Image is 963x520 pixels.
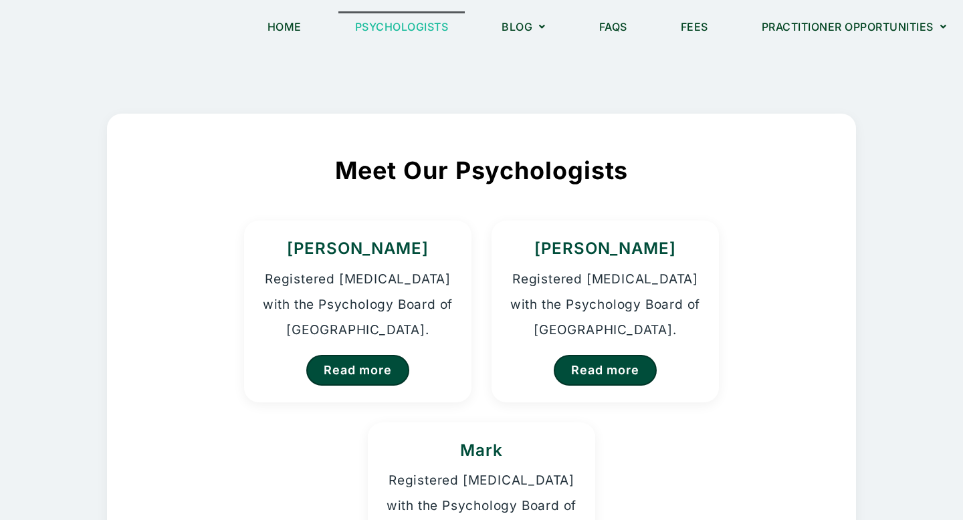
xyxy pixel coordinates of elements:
a: FAQs [582,11,644,42]
a: Read more about Kristina [306,355,409,386]
h3: Mark [385,439,578,462]
a: Fees [664,11,725,42]
p: Registered [MEDICAL_DATA] with the Psychology Board of [GEOGRAPHIC_DATA]. [261,267,455,343]
a: Read more about Homer [554,355,656,386]
a: Psychologists [338,11,465,42]
h3: [PERSON_NAME] [261,237,455,260]
a: Blog [485,11,562,42]
a: Home [251,11,318,42]
h2: Meet Our Psychologists [156,154,807,187]
h3: [PERSON_NAME] [508,237,702,260]
p: Registered [MEDICAL_DATA] with the Psychology Board of [GEOGRAPHIC_DATA]. [508,267,702,343]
